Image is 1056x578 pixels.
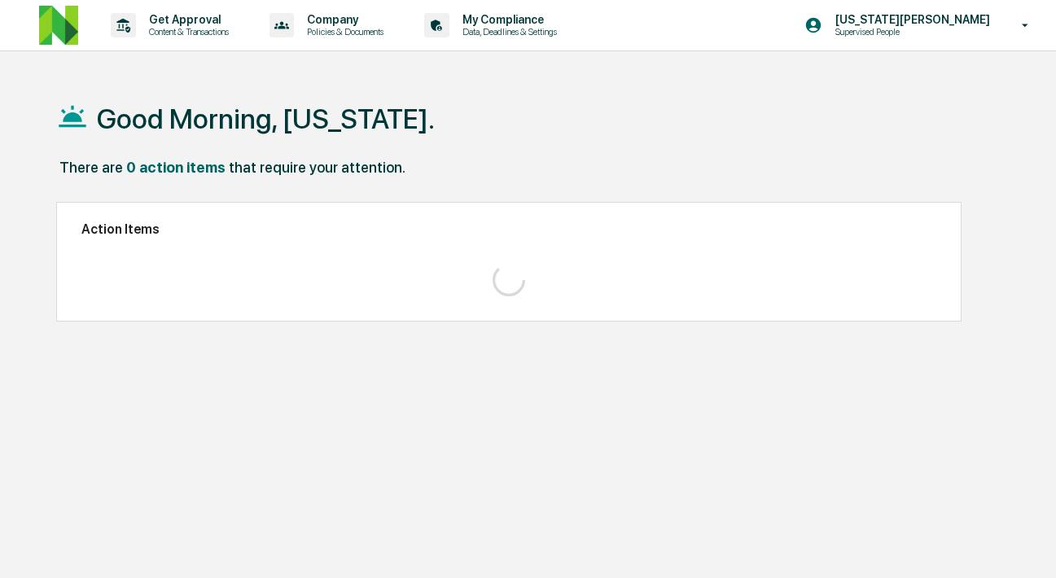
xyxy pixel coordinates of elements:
[449,13,565,26] p: My Compliance
[294,26,392,37] p: Policies & Documents
[822,26,982,37] p: Supervised People
[126,159,226,176] div: 0 action items
[39,6,78,45] img: logo
[294,13,392,26] p: Company
[449,26,565,37] p: Data, Deadlines & Settings
[81,221,937,237] h2: Action Items
[136,13,237,26] p: Get Approval
[59,159,123,176] div: There are
[97,103,435,135] h1: Good Morning, [US_STATE].
[822,13,998,26] p: [US_STATE][PERSON_NAME]
[136,26,237,37] p: Content & Transactions
[229,159,405,176] div: that require your attention.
